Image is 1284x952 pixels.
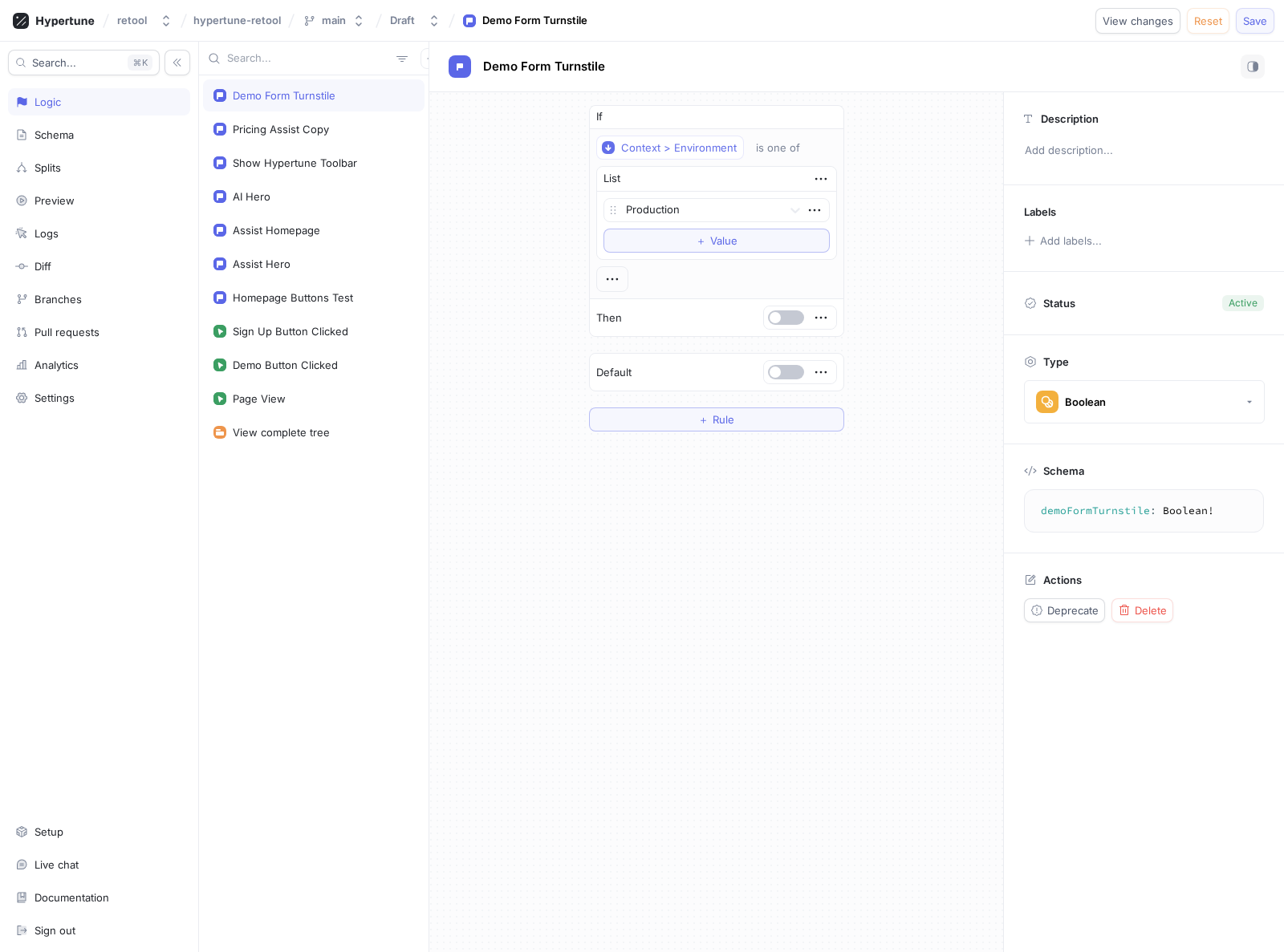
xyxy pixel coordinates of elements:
button: Draft [384,7,447,34]
button: Deprecate [1024,598,1105,622]
div: Context > Environment [621,141,737,155]
span: Rule [713,415,734,424]
div: Analytics [35,359,79,371]
button: Delete [1111,598,1173,622]
button: Context > Environment [596,136,744,160]
div: Pull requests [35,326,100,338]
span: hypertune-retool [193,14,281,26]
div: AI Hero [233,190,270,203]
span: ＋ [698,415,709,424]
button: Add labels... [1018,230,1107,251]
p: If [596,109,603,125]
div: List [603,171,620,187]
textarea: demoFormTurnstile: Boolean! [1031,496,1257,525]
button: Reset [1187,8,1229,34]
p: Actions [1043,573,1082,586]
a: Documentation [8,884,190,911]
div: Page View [233,392,286,405]
p: Default [596,365,632,381]
div: retool [117,14,147,27]
div: Demo Form Turnstile [482,13,587,29]
span: Demo Form Turnstile [483,60,605,73]
button: is one of [749,136,823,160]
span: ＋ [696,236,706,245]
div: Setup [35,825,63,838]
div: View complete tree [233,426,330,439]
div: Logs [35,227,59,240]
div: Pricing Assist Copy [233,123,329,136]
span: Deprecate [1047,606,1099,615]
div: Draft [390,14,415,27]
span: View changes [1103,16,1173,26]
div: Live chat [35,858,79,871]
div: main [322,14,346,27]
button: Search...K [8,50,160,75]
p: Labels [1024,205,1056,218]
span: Reset [1194,16,1222,26]
input: Search... [227,51,390,67]
p: Status [1043,292,1075,314]
div: Show Hypertune Toolbar [233,156,357,169]
div: Demo Button Clicked [233,359,338,371]
button: ＋Rule [589,407,844,431]
div: Assist Hero [233,257,291,270]
div: Sign out [35,924,75,937]
div: Logic [35,95,61,108]
div: is one of [756,141,800,155]
button: retool [111,7,179,34]
div: Sign Up Button Clicked [233,325,348,338]
div: Homepage Buttons Test [233,291,353,304]
div: Demo Form Turnstile [233,89,335,102]
p: Then [596,310,622,326]
div: Boolean [1065,395,1106,409]
span: Search... [32,58,76,67]
div: Assist Homepage [233,224,320,237]
p: Type [1043,355,1069,368]
p: Description [1041,112,1099,125]
button: ＋Value [603,229,830,253]
button: main [296,7,372,34]
button: View changes [1095,8,1180,34]
div: Schema [35,128,74,141]
div: Settings [35,391,75,404]
div: Active [1229,296,1258,310]
p: Schema [1043,464,1084,477]
span: Save [1243,16,1267,26]
div: Documentation [35,891,109,904]
div: Preview [35,194,75,207]
span: Value [710,236,737,245]
p: Add description... [1018,137,1270,164]
button: Save [1236,8,1274,34]
div: Branches [35,293,82,306]
div: K [128,55,152,71]
span: Delete [1135,606,1167,615]
div: Splits [35,161,61,174]
button: Boolean [1024,380,1265,423]
div: Diff [35,260,51,273]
